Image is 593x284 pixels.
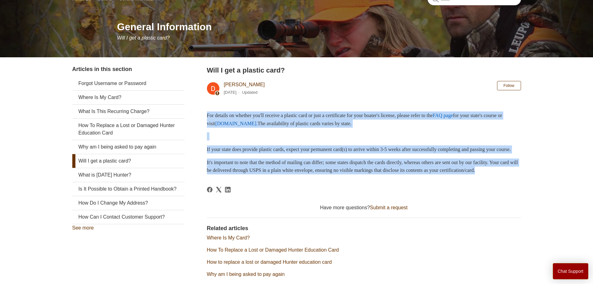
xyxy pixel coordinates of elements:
button: Follow Article [497,81,521,90]
p: If your state does provide plastic cards, expect your permanent card(s) to arrive within 3-5 week... [207,145,521,154]
a: How to replace a lost or damaged Hunter education card [207,259,332,265]
svg: Share this page on X Corp [216,187,222,192]
a: Submit a request [370,205,408,210]
time: 04/08/2025, 10:11 [224,90,237,95]
div: Have more questions? [207,204,521,211]
button: Chat Support [553,263,589,279]
a: Facebook [207,187,213,192]
a: X Corp [216,187,222,192]
p: It's important to note that the method of mailing can differ; some states dispatch the cards dire... [207,159,521,174]
span: Will I get a plastic card? [117,35,170,40]
a: Where Is My Card? [72,91,184,104]
a: FAQ page [433,113,453,118]
a: How To Replace a Lost or Damaged Hunter Education Card [207,247,339,253]
a: See more [72,225,94,230]
svg: Share this page on LinkedIn [225,187,231,192]
a: Why am I being asked to pay again [207,272,285,277]
a: Forgot Username or Password [72,77,184,90]
a: [DOMAIN_NAME]. [215,121,258,126]
a: Is It Possible to Obtain a Printed Handbook? [72,182,184,196]
h2: Related articles [207,224,521,233]
a: Will I get a plastic card? [72,154,184,168]
a: Why am I being asked to pay again [72,140,184,154]
svg: Share this page on Facebook [207,187,213,192]
a: How Do I Change My Address? [72,196,184,210]
p: For details on whether you'll receive a plastic card or just a certificate for your boater's lice... [207,111,521,127]
li: Updated [242,90,257,95]
a: How To Replace a Lost or Damaged Hunter Education Card [72,119,184,140]
span: Articles in this section [72,66,132,72]
h1: General Information [117,19,521,34]
a: Where Is My Card? [207,235,250,240]
a: What is [DATE] Hunter? [72,168,184,182]
h2: Will I get a plastic card? [207,65,521,75]
a: LinkedIn [225,187,231,192]
a: How Can I Contact Customer Support? [72,210,184,224]
a: [PERSON_NAME] [224,82,265,87]
a: What Is This Recurring Charge? [72,105,184,118]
